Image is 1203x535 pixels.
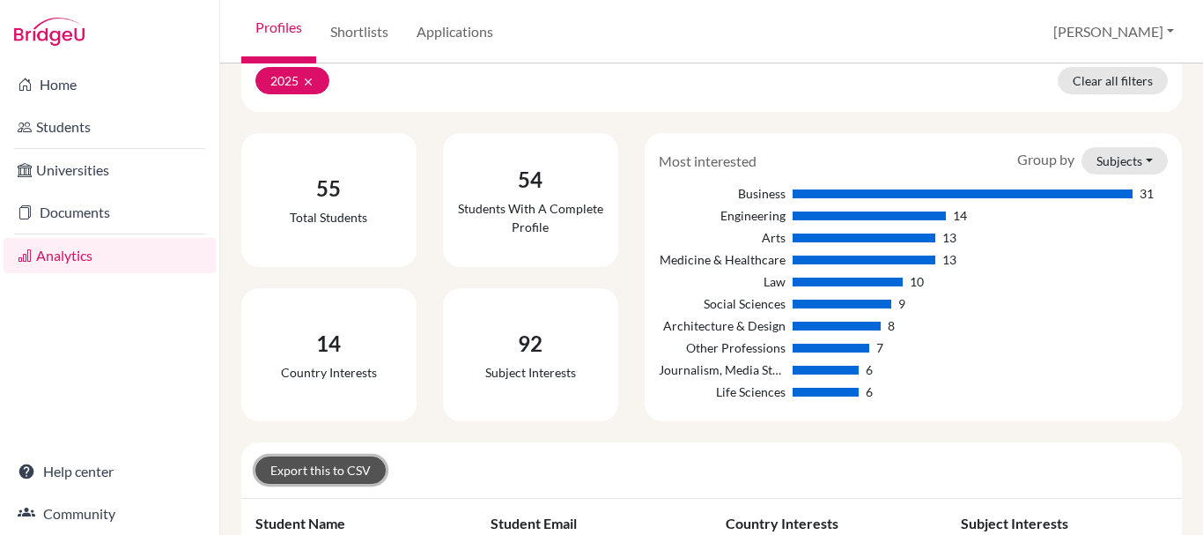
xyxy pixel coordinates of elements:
div: Life Sciences [659,383,786,401]
a: Help center [4,454,216,489]
div: 6 [866,383,873,401]
button: 2025clear [255,67,329,94]
div: 14 [953,206,967,225]
button: [PERSON_NAME] [1045,15,1182,48]
i: clear [302,76,314,88]
div: Most interested [646,151,770,172]
div: Medicine & Healthcare [659,250,786,269]
a: Students [4,109,216,145]
div: 14 [281,328,377,360]
div: 7 [876,338,883,357]
button: Subjects [1081,147,1168,175]
div: Engineering [659,206,786,225]
a: Documents [4,195,216,230]
div: Business [659,184,786,203]
a: Universities [4,152,216,188]
a: Analytics [4,238,216,273]
div: Other Professions [659,338,786,357]
div: 6 [866,360,873,379]
div: Arts [659,228,786,247]
img: Bridge-U [14,18,85,46]
div: 13 [942,228,956,247]
a: Clear all filters [1058,67,1168,94]
div: Group by [1004,147,1181,175]
div: 8 [888,316,895,335]
div: Country interests [281,363,377,382]
div: Law [659,272,786,291]
a: Home [4,67,216,102]
div: 92 [485,328,576,360]
div: Journalism, Media Studies & Communication [659,360,786,379]
div: Total students [290,208,367,227]
div: 13 [942,250,956,269]
div: 9 [898,294,905,313]
div: Architecture & Design [659,316,786,335]
a: Export this to CSV [255,457,386,484]
div: 31 [1140,184,1154,203]
div: Social Sciences [659,294,786,313]
div: 55 [290,173,367,204]
div: 54 [457,164,604,196]
a: Community [4,496,216,531]
div: Students with a complete profile [457,199,604,236]
div: Subject interests [485,363,576,382]
div: 10 [910,272,924,291]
